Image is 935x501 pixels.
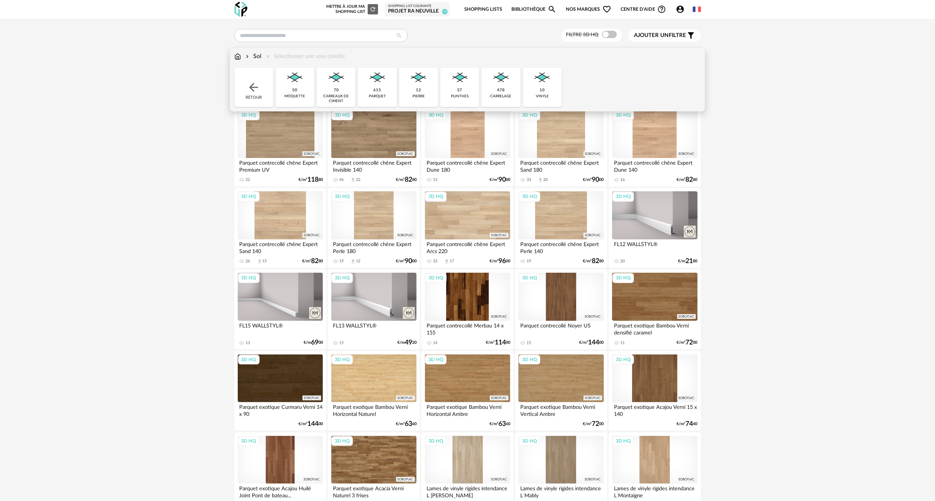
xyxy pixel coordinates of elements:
a: 3D HQ FL12 WALLSTYL® 20 €/m2180 [609,188,701,268]
span: Download icon [444,259,450,264]
a: 3D HQ FL13 WALLSTYL® 15 €/m4920 [328,269,420,349]
div: €/m 80 [678,259,698,264]
div: 15 [527,340,531,346]
div: €/m² 40 [677,421,698,427]
div: €/m² 00 [490,259,510,264]
div: Shopping List courante [388,4,446,9]
div: 3D HQ [238,192,260,201]
span: 82 [405,177,412,182]
div: 3D HQ [519,436,540,446]
span: 144 [588,340,600,345]
div: 3D HQ [425,273,447,283]
img: OXP [234,2,247,17]
div: 22 [356,177,360,182]
div: 3D HQ [238,355,260,364]
div: €/m 20 [397,340,417,345]
a: 3D HQ Parquet contrecollé chêne Expert Dune 140 16 €/m²8280 [609,107,701,186]
span: Account Circle icon [676,5,685,14]
div: €/m 00 [304,340,323,345]
div: 478 [497,88,505,93]
div: €/m² 00 [490,177,510,182]
div: FL13 WALLSTYL® [331,321,416,336]
div: Parquet exotique Acajou Verni 15 x 140 [612,402,697,417]
div: Lames de vinyle rigides intendance L Montaigne [612,484,697,498]
div: €/m² 00 [298,421,323,427]
a: 3D HQ Parquet exotique Acajou Verni 15 x 140 €/m²7440 [609,351,701,431]
div: Lames de vinyle rigides intendance L [PERSON_NAME] [425,484,510,498]
div: parquet [369,94,386,99]
span: 63 [405,421,412,427]
div: €/m² 00 [583,177,604,182]
img: svg+xml;base64,PHN2ZyB3aWR0aD0iMTYiIGhlaWdodD0iMTciIHZpZXdCb3g9IjAgMCAxNiAxNyIgZmlsbD0ibm9uZSIgeG... [234,52,241,61]
div: 3D HQ [238,436,260,446]
div: Mettre à jour ma Shopping List [325,4,378,14]
div: 3D HQ [425,355,447,364]
div: 33 [527,177,531,182]
span: Account Circle icon [676,5,688,14]
div: Sol [244,52,262,61]
div: 13 [433,177,437,182]
div: FL15 WALLSTYL® [238,321,323,336]
div: €/m² 80 [583,259,604,264]
a: Shopping List courante Projet RA Neuville 19 [388,4,446,15]
span: Nos marques [566,1,611,18]
a: 3D HQ Parquet contrecollé chêne Expert Perle 180 19 Download icon 12 €/m²9000 [328,188,420,268]
div: 26 [246,259,250,264]
button: Ajouter unfiltre Filter icon [629,29,701,42]
span: Ajouter un [634,33,669,38]
span: 82 [311,259,318,264]
div: 12 [356,259,360,264]
div: 3D HQ [238,273,260,283]
a: 3D HQ Parquet exotique Curmaru Verni 14 x 90 €/m²14400 [234,351,326,431]
img: Sol.png [532,68,552,88]
span: 90 [405,259,412,264]
a: 3D HQ Parquet contrecollé chêne Expert Sand 180 33 Download icon 20 €/m²9000 [515,107,607,186]
div: 3D HQ [612,355,634,364]
div: Parquet contrecollé chêne Expert Dune 140 [612,158,697,173]
div: 3D HQ [519,355,540,364]
span: Heart Outline icon [602,5,611,14]
a: 3D HQ Parquet contrecollé chêne Expert Dune 180 13 €/m²9000 [421,107,513,186]
div: Parquet contrecollé Merbau 14 x 155 [425,321,510,336]
div: 3D HQ [519,273,540,283]
a: 3D HQ Parquet contrecollé Noyer US 15 €/m²14400 [515,269,607,349]
span: Download icon [350,177,356,183]
div: plinthes [451,94,468,99]
span: 72 [686,340,693,345]
div: 3D HQ [331,273,353,283]
span: 114 [495,340,506,345]
img: svg+xml;base64,PHN2ZyB3aWR0aD0iMjQiIGhlaWdodD0iMjQiIHZpZXdCb3g9IjAgMCAyNCAyNCIgZmlsbD0ibm9uZSIgeG... [247,81,260,94]
div: 15 [263,259,267,264]
div: Parquet exotique Acajou Huilé Joint Pont de bateau... [238,484,323,498]
span: Download icon [350,259,356,264]
span: Help Circle Outline icon [657,5,666,14]
span: Filtre 3D HQ [566,32,599,37]
div: FL12 WALLSTYL® [612,239,697,254]
div: Parquet exotique Acacia Verni Naturel 3 frises [331,484,416,498]
div: 3D HQ [331,110,353,120]
div: 3D HQ [519,110,540,120]
span: 19 [442,9,448,14]
div: Parquet contrecollé chêne Expert Sand 140 [238,239,323,254]
span: Centre d'aideHelp Circle Outline icon [621,5,666,14]
span: Download icon [257,259,263,264]
div: pierre [413,94,425,99]
div: €/m² 80 [298,177,323,182]
div: Parquet exotique Curmaru Verni 14 x 90 [238,402,323,417]
div: Parquet exotique Bambou Verni Vertical Ambre [518,402,604,417]
div: 15 [339,340,344,346]
div: 70 [334,88,339,93]
div: 10 [540,88,545,93]
div: 20 [620,259,625,264]
img: Sol.png [408,68,428,88]
div: 14 [433,340,437,346]
img: Sol.png [491,68,511,88]
a: 3D HQ Parquet exotique Bambou Verni Horizontal Naturel €/m²6360 [328,351,420,431]
span: 82 [686,177,693,182]
span: 144 [307,421,318,427]
span: 21 [686,259,693,264]
div: €/m² 60 [490,421,510,427]
span: Magnify icon [548,5,557,14]
div: 11 [620,340,625,346]
div: 3D HQ [331,355,353,364]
